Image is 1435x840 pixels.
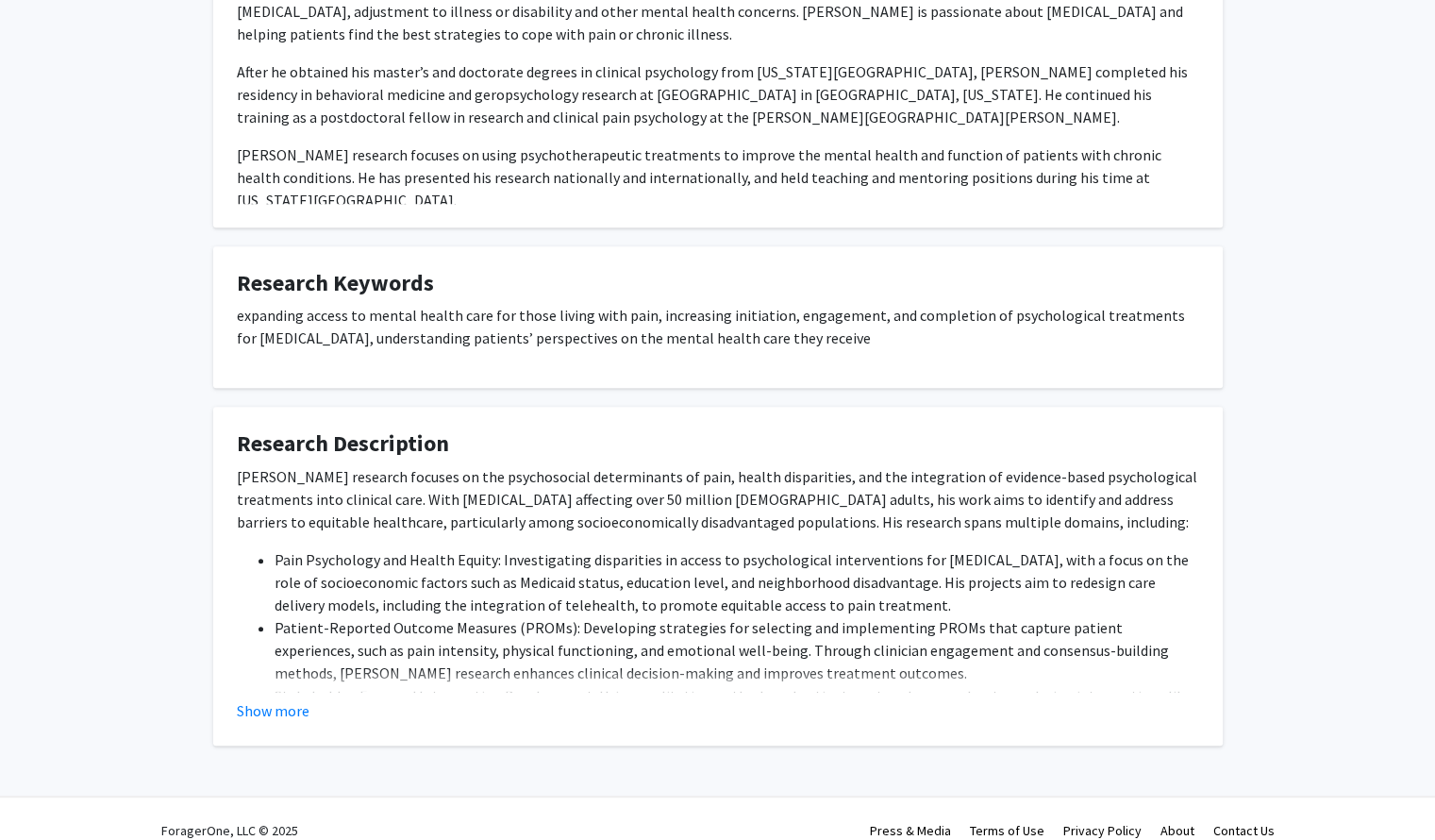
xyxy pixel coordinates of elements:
h4: Research Keywords [237,270,1199,297]
a: Press & Media [870,822,951,839]
iframe: Chat [14,755,80,826]
p: expanding access to mental health care for those living with pain, increasing initiation, engagem... [237,304,1199,349]
li: Pain Psychology and Health Equity: Investigating disparities in access to psychological intervent... [275,548,1199,616]
a: Terms of Use [970,822,1044,839]
p: [PERSON_NAME] research focuses on the psychosocial determinants of pain, health disparities, and ... [237,465,1199,533]
a: Privacy Policy [1063,822,1142,839]
li: Stakeholder-Engaged Intervention Development: Using qualitative methods and patient-centered appr... [275,684,1199,752]
h4: Research Description [237,430,1199,458]
p: After he obtained his master’s and doctorate degrees in clinical psychology from [US_STATE][GEOGR... [237,60,1199,128]
li: Patient-Reported Outcome Measures (PROMs): Developing strategies for selecting and implementing P... [275,616,1199,684]
button: Show more [237,699,309,722]
a: About [1160,822,1194,839]
p: [PERSON_NAME] research focuses on using psychotherapeutic treatments to improve the mental health... [237,143,1199,211]
a: Contact Us [1213,822,1275,839]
